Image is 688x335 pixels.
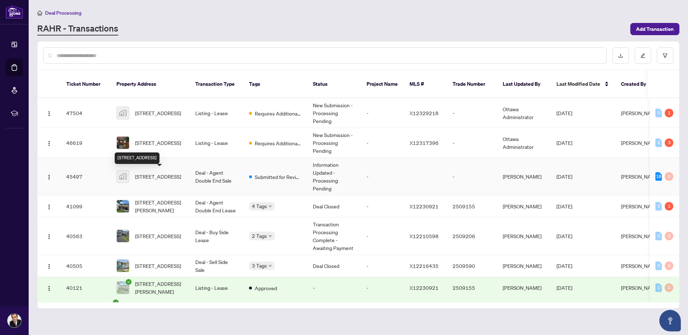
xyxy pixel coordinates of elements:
[556,80,600,88] span: Last Modified Date
[307,277,361,299] td: -
[447,217,497,255] td: 2509206
[61,70,111,98] th: Ticket Number
[8,314,21,327] img: Profile Icon
[621,110,660,116] span: [PERSON_NAME]
[190,158,243,195] td: Deal - Agent Double End Sale
[61,277,111,299] td: 40121
[307,98,361,128] td: New Submission - Processing Pending
[117,230,129,242] img: thumbnail-img
[46,111,52,117] img: Logo
[190,70,243,98] th: Transaction Type
[655,232,662,240] div: 0
[361,217,404,255] td: -
[497,158,551,195] td: [PERSON_NAME]
[640,53,645,58] span: edit
[46,264,52,269] img: Logo
[6,5,23,19] img: logo
[655,172,662,181] div: 18
[37,23,118,36] a: RAHR - Transactions
[655,202,662,211] div: 0
[46,234,52,240] img: Logo
[621,140,660,146] span: [PERSON_NAME]
[556,140,572,146] span: [DATE]
[135,262,181,270] span: [STREET_ADDRESS]
[43,282,55,293] button: Logo
[361,195,404,217] td: -
[252,261,267,270] span: 3 Tags
[117,282,129,294] img: thumbnail-img
[621,284,660,291] span: [PERSON_NAME]
[255,139,301,147] span: Requires Additional Docs
[252,232,267,240] span: 2 Tags
[447,158,497,195] td: -
[655,261,662,270] div: 0
[361,128,404,158] td: -
[43,107,55,119] button: Logo
[665,109,673,117] div: 1
[113,299,119,305] span: check-circle
[665,261,673,270] div: 0
[663,53,668,58] span: filter
[268,234,272,238] span: down
[497,128,551,158] td: Ottawa Administrator
[447,277,497,299] td: 2509155
[410,110,439,116] span: X12329218
[556,284,572,291] span: [DATE]
[135,109,181,117] span: [STREET_ADDRESS]
[497,255,551,277] td: [PERSON_NAME]
[410,203,439,209] span: X12230921
[117,107,129,119] img: thumbnail-img
[665,138,673,147] div: 3
[556,263,572,269] span: [DATE]
[61,255,111,277] td: 40505
[255,284,277,292] span: Approved
[46,141,52,146] img: Logo
[43,171,55,182] button: Logo
[361,70,404,98] th: Project Name
[117,200,129,212] img: thumbnail-img
[410,233,439,239] span: X12210598
[255,173,301,181] span: Submitted for Review
[268,204,272,208] span: down
[190,255,243,277] td: Deal - Sell Side Sale
[447,128,497,158] td: -
[45,10,81,16] span: Deal Processing
[556,110,572,116] span: [DATE]
[665,232,673,240] div: 0
[190,217,243,255] td: Deal - Buy Side Lease
[135,280,184,296] span: [STREET_ADDRESS][PERSON_NAME]
[117,137,129,149] img: thumbnail-img
[307,195,361,217] td: Deal Closed
[255,109,301,117] span: Requires Additional Docs
[307,128,361,158] td: New Submission - Processing Pending
[621,203,660,209] span: [PERSON_NAME]
[551,70,615,98] th: Last Modified Date
[556,233,572,239] span: [DATE]
[410,140,439,146] span: X12317396
[404,70,447,98] th: MLS #
[190,98,243,128] td: Listing - Lease
[135,173,181,180] span: [STREET_ADDRESS]
[665,172,673,181] div: 0
[630,23,679,35] button: Add Transaction
[307,158,361,195] td: Information Updated - Processing Pending
[243,70,307,98] th: Tags
[618,53,623,58] span: download
[410,263,439,269] span: X12216435
[61,158,111,195] td: 45497
[190,277,243,299] td: Listing - Lease
[621,173,660,180] span: [PERSON_NAME]
[46,286,52,291] img: Logo
[307,217,361,255] td: Transaction Processing Complete - Awaiting Payment
[115,152,159,164] div: [STREET_ADDRESS]
[497,217,551,255] td: [PERSON_NAME]
[43,260,55,272] button: Logo
[665,202,673,211] div: 1
[556,173,572,180] span: [DATE]
[657,47,673,64] button: filter
[615,70,658,98] th: Created By
[655,283,662,292] div: 0
[621,263,660,269] span: [PERSON_NAME]
[665,283,673,292] div: 0
[117,170,129,183] img: thumbnail-img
